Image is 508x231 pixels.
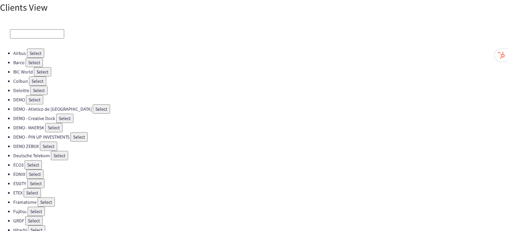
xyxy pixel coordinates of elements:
button: Select [24,188,41,197]
button: Select [25,216,43,225]
li: DEMO [13,95,508,104]
li: GRDF [13,216,508,225]
button: Select [56,114,73,123]
button: Select [30,86,48,95]
button: Select [25,160,42,170]
li: EONIX [13,170,508,179]
li: Deutsche Telekom [13,151,508,160]
button: Select [70,132,88,142]
li: ESSITY [13,179,508,188]
iframe: Chat Widget [475,199,508,231]
li: DEMO ZEBOX [13,142,508,151]
li: DEMO - Atletico de [GEOGRAPHIC_DATA] [13,104,508,114]
button: Select [34,67,51,76]
li: DEMO - Creative Dock [13,114,508,123]
button: Select [51,151,68,160]
button: Select [38,197,55,207]
li: Barco [13,58,508,67]
button: Select [26,95,43,104]
li: Fujitsu [13,207,508,216]
li: Colbun [13,76,508,86]
button: Select [40,142,57,151]
li: ECO3 [13,160,508,170]
button: Select [29,76,46,86]
button: Select [45,123,63,132]
li: DEMO - PIN UP INVESTMENTS [13,132,508,142]
li: Framatome [13,197,508,207]
button: Select [26,58,43,67]
button: Select [27,49,44,58]
button: Select [27,179,45,188]
button: Select [93,104,110,114]
button: Select [26,170,44,179]
li: Airbus [13,49,508,58]
li: DEMO - MAERSK [13,123,508,132]
button: Select [28,207,45,216]
li: BIC World [13,67,508,76]
li: ETEX [13,188,508,197]
li: Deloitte [13,86,508,95]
